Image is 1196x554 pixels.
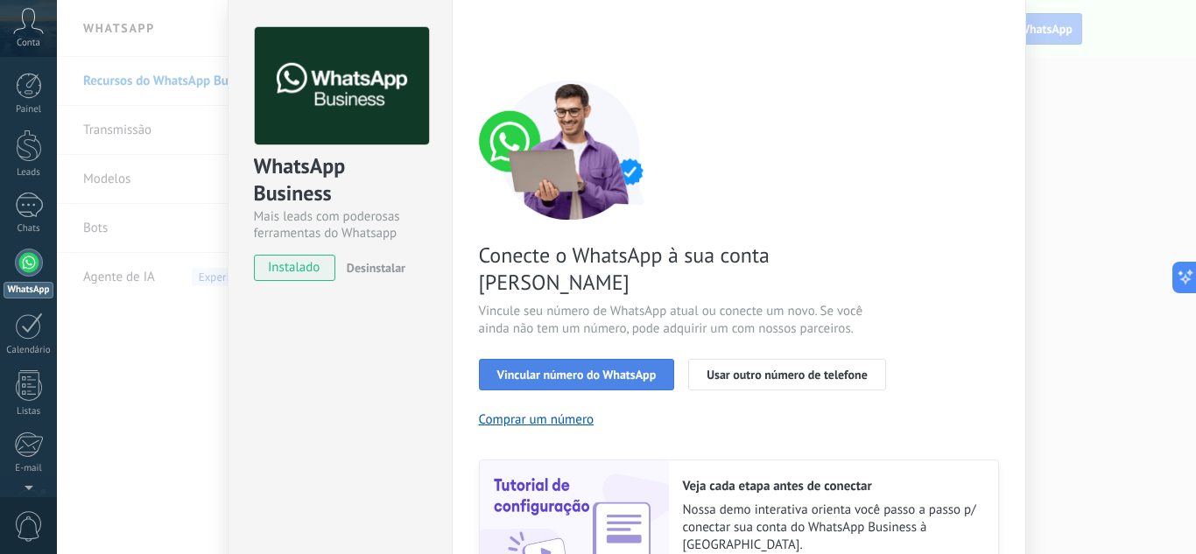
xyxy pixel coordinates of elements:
span: Desinstalar [347,260,405,276]
span: Nossa demo interativa orienta você passo a passo p/ conectar sua conta do WhatsApp Business à [GE... [683,501,981,554]
div: Listas [4,406,54,417]
div: Mais leads com poderosas ferramentas do Whatsapp [254,208,426,242]
span: Vincule seu número de WhatsApp atual ou conecte um novo. Se você ainda não tem um número, pode ad... [479,303,896,338]
button: Vincular número do WhatsApp [479,359,675,390]
button: Desinstalar [340,255,405,281]
div: WhatsApp [4,282,53,298]
div: Leads [4,167,54,179]
div: E-mail [4,463,54,474]
span: Usar outro número de telefone [707,368,868,381]
span: Conecte o WhatsApp à sua conta [PERSON_NAME] [479,242,896,296]
div: WhatsApp Business [254,152,426,208]
img: connect number [479,80,663,220]
div: Calendário [4,345,54,356]
button: Usar outro número de telefone [688,359,886,390]
span: Conta [17,38,40,49]
img: logo_main.png [255,27,429,145]
h2: Veja cada etapa antes de conectar [683,478,981,494]
div: Chats [4,223,54,235]
span: instalado [255,255,334,281]
div: Painel [4,104,54,116]
span: Vincular número do WhatsApp [497,368,657,381]
button: Comprar um número [479,411,594,428]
